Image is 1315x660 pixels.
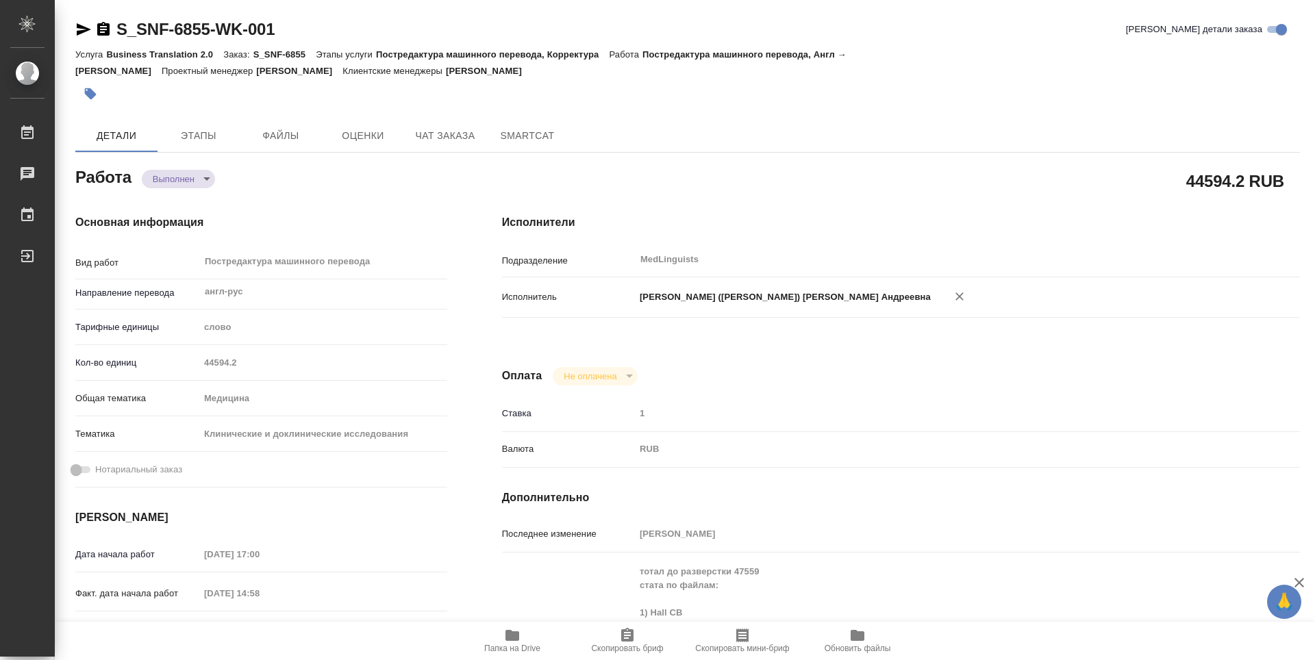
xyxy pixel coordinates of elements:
[502,407,635,420] p: Ставка
[84,127,149,144] span: Детали
[199,316,447,339] div: слово
[253,49,316,60] p: S_SNF-6855
[944,281,975,312] button: Удалить исполнителя
[199,544,319,564] input: Пустое поле
[95,21,112,38] button: Скопировать ссылку
[142,170,215,188] div: Выполнен
[1273,587,1296,616] span: 🙏
[635,524,1233,544] input: Пустое поле
[502,442,635,456] p: Валюта
[800,622,915,660] button: Обновить файлы
[502,527,635,541] p: Последнее изменение
[502,290,635,304] p: Исполнитель
[455,622,570,660] button: Папка на Drive
[570,622,685,660] button: Скопировать бриф
[75,356,199,370] p: Кол-во единиц
[502,254,635,268] p: Подразделение
[685,622,800,660] button: Скопировать мини-бриф
[609,49,642,60] p: Работа
[1186,169,1284,192] h2: 44594.2 RUB
[412,127,478,144] span: Чат заказа
[75,548,199,561] p: Дата начала работ
[116,20,275,38] a: S_SNF-6855-WK-001
[316,49,376,60] p: Этапы услуги
[95,463,182,477] span: Нотариальный заказ
[635,403,1233,423] input: Пустое поле
[75,320,199,334] p: Тарифные единицы
[502,368,542,384] h4: Оплата
[75,587,199,600] p: Факт. дата начала работ
[635,290,931,304] p: [PERSON_NAME] ([PERSON_NAME]) [PERSON_NAME] Андреевна
[75,392,199,405] p: Общая тематика
[75,79,105,109] button: Добавить тэг
[1126,23,1262,36] span: [PERSON_NAME] детали заказа
[75,286,199,300] p: Направление перевода
[256,66,342,76] p: [PERSON_NAME]
[75,214,447,231] h4: Основная информация
[75,21,92,38] button: Скопировать ссылку для ЯМессенджера
[106,49,223,60] p: Business Translation 2.0
[75,509,447,526] h4: [PERSON_NAME]
[502,490,1300,506] h4: Дополнительно
[553,367,637,385] div: Выполнен
[162,66,256,76] p: Проектный менеджер
[1267,585,1301,619] button: 🙏
[484,644,540,653] span: Папка на Drive
[635,437,1233,461] div: RUB
[199,353,447,372] input: Пустое поле
[248,127,314,144] span: Файлы
[825,644,891,653] span: Обновить файлы
[75,256,199,270] p: Вид работ
[695,644,789,653] span: Скопировать мини-бриф
[330,127,396,144] span: Оценки
[199,583,319,603] input: Пустое поле
[560,370,621,382] button: Не оплачена
[75,49,106,60] p: Услуга
[199,422,447,446] div: Клинические и доклинические исследования
[223,49,253,60] p: Заказ:
[376,49,609,60] p: Постредактура машинного перевода, Корректура
[199,387,447,410] div: Медицина
[166,127,231,144] span: Этапы
[494,127,560,144] span: SmartCat
[149,173,199,185] button: Выполнен
[75,164,131,188] h2: Работа
[591,644,663,653] span: Скопировать бриф
[446,66,532,76] p: [PERSON_NAME]
[75,427,199,441] p: Тематика
[199,619,319,639] input: Пустое поле
[502,214,1300,231] h4: Исполнители
[342,66,446,76] p: Клиентские менеджеры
